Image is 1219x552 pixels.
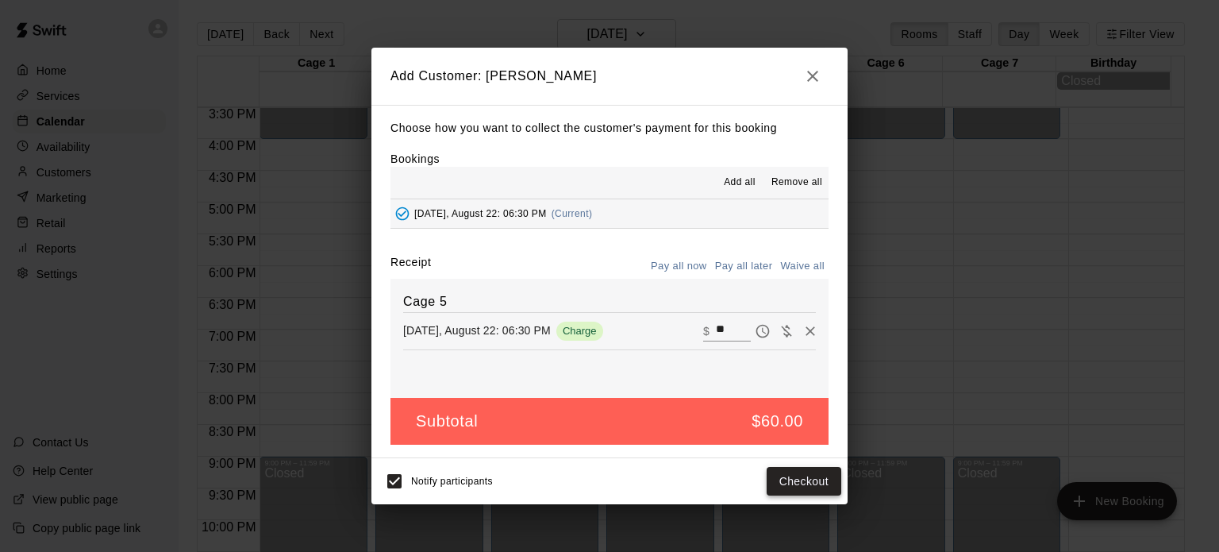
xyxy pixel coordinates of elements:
[714,170,765,195] button: Add all
[552,208,593,219] span: (Current)
[390,199,829,229] button: Added - Collect Payment[DATE], August 22: 06:30 PM(Current)
[767,467,841,496] button: Checkout
[751,323,775,337] span: Pay later
[752,411,803,432] h5: $60.00
[556,325,603,337] span: Charge
[390,202,414,226] button: Added - Collect Payment
[776,254,829,279] button: Waive all
[798,319,822,343] button: Remove
[371,48,848,105] h2: Add Customer: [PERSON_NAME]
[724,175,756,191] span: Add all
[403,291,816,312] h6: Cage 5
[703,323,709,339] p: $
[390,118,829,138] p: Choose how you want to collect the customer's payment for this booking
[765,170,829,195] button: Remove all
[414,208,547,219] span: [DATE], August 22: 06:30 PM
[647,254,711,279] button: Pay all now
[403,322,551,338] p: [DATE], August 22: 06:30 PM
[711,254,777,279] button: Pay all later
[416,411,478,432] h5: Subtotal
[411,476,493,487] span: Notify participants
[390,152,440,165] label: Bookings
[390,254,431,279] label: Receipt
[771,175,822,191] span: Remove all
[775,323,798,337] span: Waive payment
